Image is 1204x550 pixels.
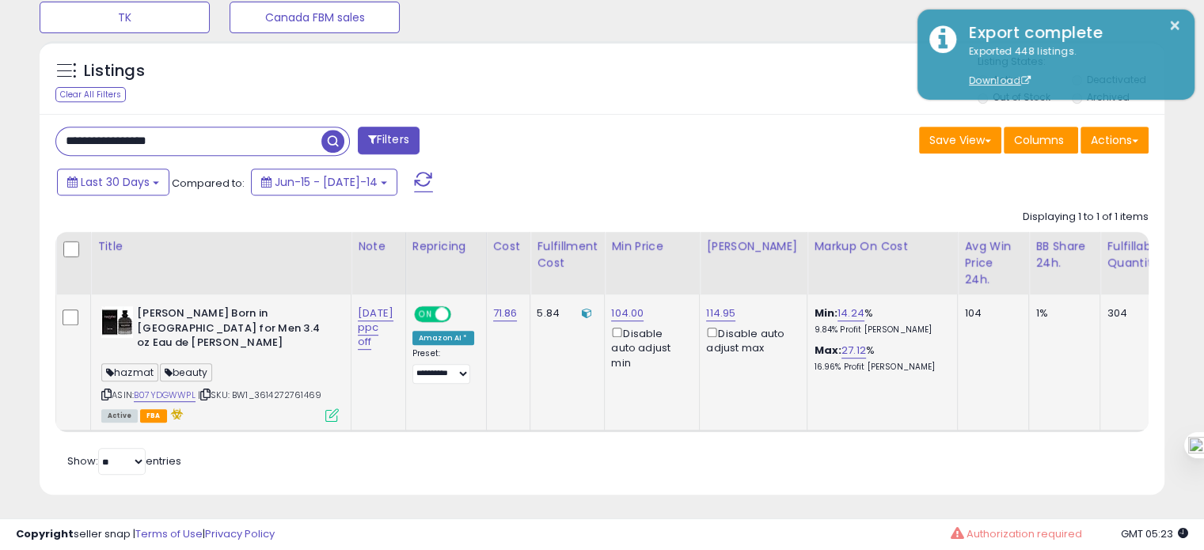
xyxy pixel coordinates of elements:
[16,527,275,542] div: seller snap | |
[275,174,378,190] span: Jun-15 - [DATE]-14
[814,362,945,373] p: 16.96% Profit [PERSON_NAME]
[101,363,158,381] span: hazmat
[230,2,400,33] button: Canada FBM sales
[172,176,245,191] span: Compared to:
[1023,210,1149,225] div: Displaying 1 to 1 of 1 items
[101,306,339,420] div: ASIN:
[1107,306,1156,321] div: 304
[412,348,474,384] div: Preset:
[919,127,1001,154] button: Save View
[814,306,945,336] div: %
[198,389,321,401] span: | SKU: BW1_3614272761469
[814,238,951,255] div: Markup on Cost
[706,238,800,255] div: [PERSON_NAME]
[57,169,169,195] button: Last 30 Days
[814,343,945,373] div: %
[101,409,138,423] span: All listings currently available for purchase on Amazon
[449,308,474,321] span: OFF
[134,389,196,402] a: B07YDGWWPL
[814,305,837,321] b: Min:
[1107,238,1161,271] div: Fulfillable Quantity
[412,238,480,255] div: Repricing
[1004,127,1078,154] button: Columns
[358,305,393,350] a: [DATE] ppc off
[81,174,150,190] span: Last 30 Days
[84,60,145,82] h5: Listings
[837,305,864,321] a: 14.24
[205,526,275,541] a: Privacy Policy
[493,305,518,321] a: 71.86
[137,306,329,355] b: [PERSON_NAME] Born in [GEOGRAPHIC_DATA] for Men 3.4 oz Eau de [PERSON_NAME]
[416,308,435,321] span: ON
[1121,526,1188,541] span: 2025-08-14 05:23 GMT
[611,305,644,321] a: 104.00
[969,74,1031,87] a: Download
[55,87,126,102] div: Clear All Filters
[841,343,866,358] a: 27.12
[160,363,212,381] span: beauty
[97,238,344,255] div: Title
[412,331,474,345] div: Amazon AI *
[611,324,687,370] div: Disable auto adjust min
[964,306,1016,321] div: 104
[1035,306,1088,321] div: 1%
[358,238,399,255] div: Note
[1014,132,1064,148] span: Columns
[706,324,795,355] div: Disable auto adjust max
[537,238,598,271] div: Fulfillment Cost
[706,305,735,321] a: 114.95
[1168,16,1181,36] button: ×
[957,21,1183,44] div: Export complete
[251,169,397,195] button: Jun-15 - [DATE]-14
[814,324,945,336] p: 9.84% Profit [PERSON_NAME]
[167,408,184,419] i: hazardous material
[40,2,210,33] button: TK
[957,44,1183,89] div: Exported 448 listings.
[807,232,958,294] th: The percentage added to the cost of goods (COGS) that forms the calculator for Min & Max prices.
[101,306,133,338] img: 415dzHwKuTL._SL40_.jpg
[814,343,841,358] b: Max:
[964,238,1022,288] div: Avg Win Price 24h.
[67,453,181,468] span: Show: entries
[493,238,524,255] div: Cost
[537,306,592,321] div: 5.84
[16,526,74,541] strong: Copyright
[135,526,203,541] a: Terms of Use
[611,238,693,255] div: Min Price
[358,127,420,154] button: Filters
[1081,127,1149,154] button: Actions
[1035,238,1093,271] div: BB Share 24h.
[140,409,167,423] span: FBA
